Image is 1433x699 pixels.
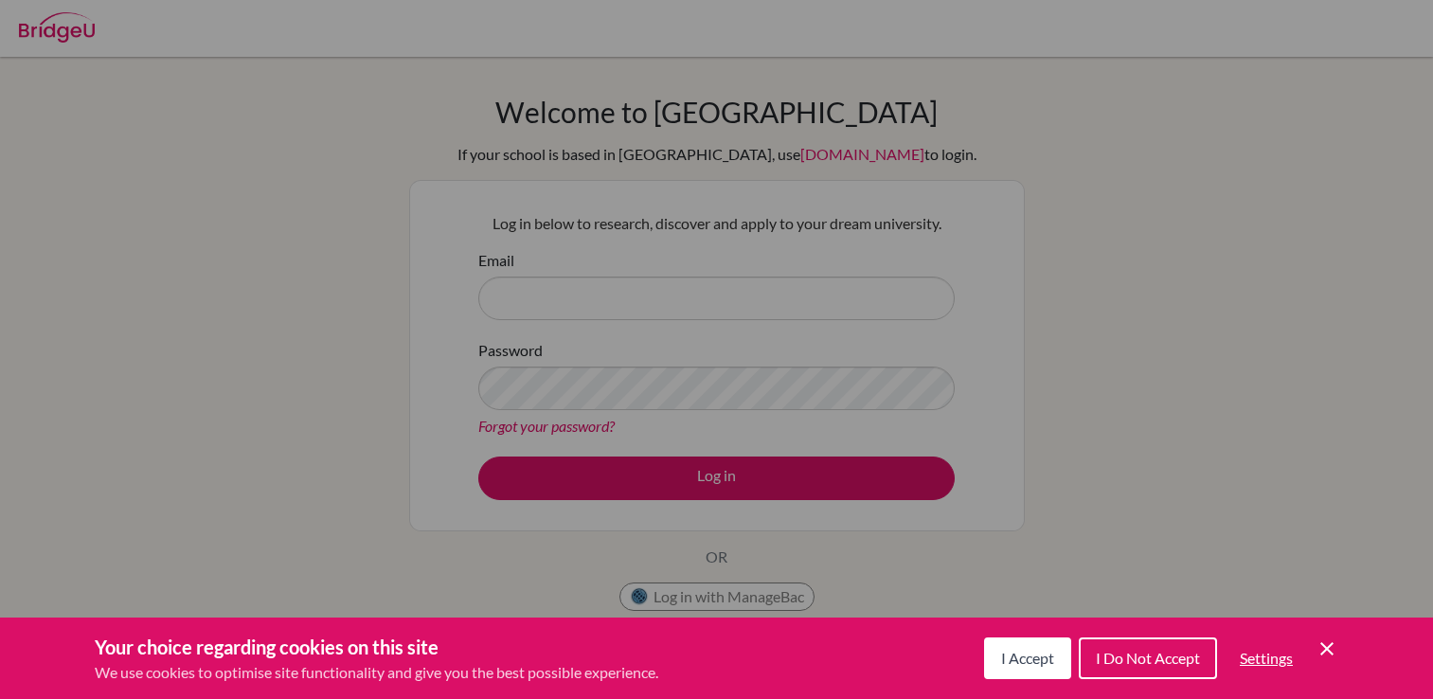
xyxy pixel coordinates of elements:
[95,633,658,661] h3: Your choice regarding cookies on this site
[1001,649,1054,667] span: I Accept
[1079,637,1217,679] button: I Do Not Accept
[95,661,658,684] p: We use cookies to optimise site functionality and give you the best possible experience.
[984,637,1071,679] button: I Accept
[1316,637,1338,660] button: Save and close
[1225,639,1308,677] button: Settings
[1240,649,1293,667] span: Settings
[1096,649,1200,667] span: I Do Not Accept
